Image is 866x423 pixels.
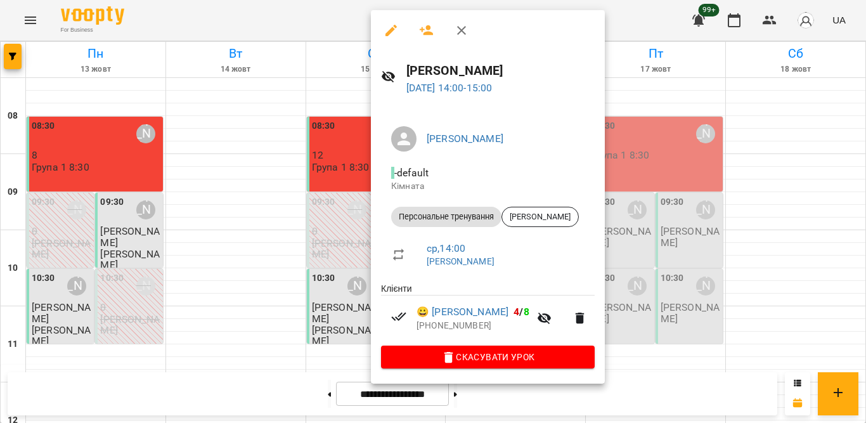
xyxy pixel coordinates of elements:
[391,309,406,324] svg: Візит сплачено
[427,242,465,254] a: ср , 14:00
[381,346,595,368] button: Скасувати Урок
[501,207,579,227] div: [PERSON_NAME]
[427,133,503,145] a: [PERSON_NAME]
[406,82,493,94] a: [DATE] 14:00-15:00
[514,306,519,318] span: 4
[417,304,508,320] a: 😀 [PERSON_NAME]
[391,349,585,365] span: Скасувати Урок
[514,306,529,318] b: /
[427,256,494,266] a: [PERSON_NAME]
[391,211,501,223] span: Персональне тренування
[406,61,595,81] h6: [PERSON_NAME]
[381,282,595,346] ul: Клієнти
[524,306,529,318] span: 8
[502,211,578,223] span: [PERSON_NAME]
[391,167,431,179] span: - default
[391,180,585,193] p: Кімната
[417,320,529,332] p: [PHONE_NUMBER]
